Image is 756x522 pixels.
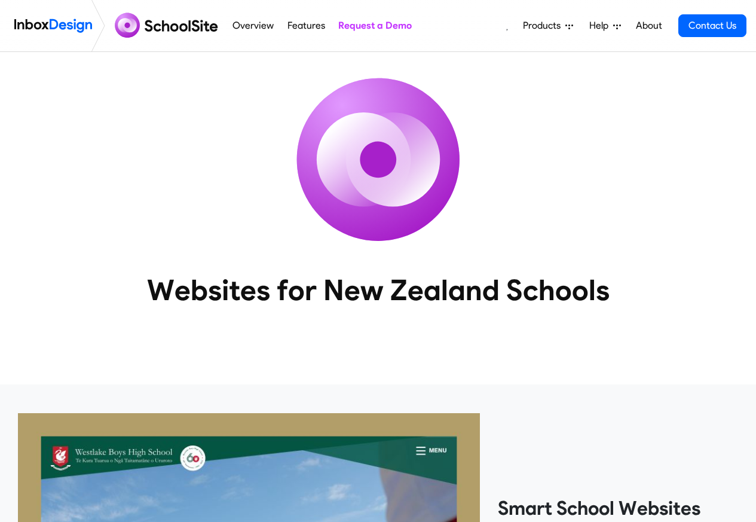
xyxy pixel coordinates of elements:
[229,14,277,38] a: Overview
[678,14,746,37] a: Contact Us
[110,11,226,40] img: schoolsite logo
[284,14,328,38] a: Features
[518,14,578,38] a: Products
[335,14,415,38] a: Request a Demo
[632,14,665,38] a: About
[271,52,486,267] img: icon_schoolsite.svg
[94,272,662,308] heading: Websites for New Zealand Schools
[523,19,565,33] span: Products
[584,14,626,38] a: Help
[498,496,738,520] heading: Smart School Websites
[589,19,613,33] span: Help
